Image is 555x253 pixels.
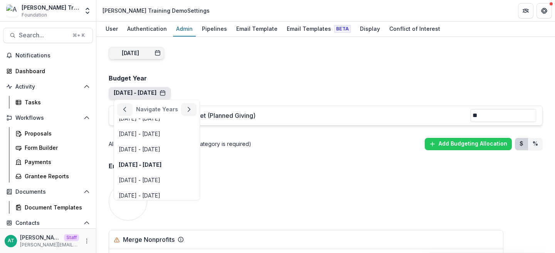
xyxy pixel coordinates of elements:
p: Total budget year grant budget (Planned Giving) [115,111,471,120]
a: Payments [12,156,93,168]
button: Open Contacts [3,217,93,229]
button: [DATE] - [DATE] [114,90,166,96]
button: Notifications [3,49,93,62]
input: Total budget year grant budget (Planned Giving) [471,109,536,122]
span: Documents [15,189,81,195]
a: Proposals [12,127,93,140]
div: Tasks [25,98,87,106]
span: Notifications [15,52,90,59]
a: Grantee Reports [12,170,93,183]
div: [DATE] - [DATE] [119,162,161,168]
p: [PERSON_NAME] [20,233,61,241]
button: Open Documents [3,186,93,198]
a: Email Template [233,22,281,37]
div: Document Templates [25,203,87,211]
div: Admin [173,23,196,34]
div: Display [357,23,383,34]
div: Pipelines [199,23,230,34]
div: Dashboard [15,67,87,75]
h2: Budget Year [109,75,543,82]
div: Grantee Reports [25,172,87,180]
button: Open Workflows [3,112,93,124]
span: Search... [19,32,68,39]
div: Payments [25,158,87,166]
div: Authentication [124,23,170,34]
button: Get Help [536,3,552,18]
button: More [82,236,91,246]
div: [DATE] - [DATE] [119,131,160,137]
div: [PERSON_NAME] Training Demo Settings [103,7,210,15]
a: Conflict of Interest [386,22,443,37]
a: Document Templates [12,201,93,214]
div: Proposals [25,129,87,137]
p: Staff [64,234,79,241]
div: User [103,23,121,34]
a: User [103,22,121,37]
div: [DATE] - [DATE] [119,193,160,199]
div: [PERSON_NAME] Training Demo [22,3,79,12]
span: Foundation [22,12,47,18]
a: Pipelines [199,22,230,37]
a: Tasks [12,96,93,109]
a: Authentication [124,22,170,37]
a: Admin [173,22,196,37]
span: Activity [15,84,81,90]
button: Dollars [515,138,528,150]
div: Email Templates [284,23,354,34]
div: [DATE] - [DATE] [119,116,160,122]
div: Merge Nonprofits [123,235,175,244]
div: [DATE] [122,50,139,57]
button: Percent [528,138,543,150]
button: Search... [3,28,93,43]
div: ⌘ + K [71,31,86,40]
a: Display [357,22,383,37]
div: Conflict of Interest [386,23,443,34]
p: [PERSON_NAME][EMAIL_ADDRESS][DOMAIN_NAME] [20,241,79,248]
img: Anna Training Demo [6,5,18,17]
span: Workflows [15,115,81,121]
button: Partners [518,3,533,18]
div: Anna Test [8,238,14,243]
div: Email Template [233,23,281,34]
button: Open Activity [3,80,93,93]
div: Form Builder [25,144,87,152]
span: Contacts [15,220,81,226]
nav: breadcrumb [99,5,213,16]
p: Navigate Years [136,106,178,115]
a: Dashboard [3,65,93,77]
div: [DATE] - [DATE] [119,177,160,184]
h2: Entity Branding [109,163,156,170]
span: Beta [334,25,351,33]
div: [DATE] - [DATE] [119,146,160,153]
p: Allocation categories (at least one category is required) [109,140,251,148]
a: Form Builder [12,141,93,154]
button: Add Budgeting Allocation [425,138,512,150]
button: Open entity switcher [82,3,93,18]
a: Email Templates Beta [284,22,354,37]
